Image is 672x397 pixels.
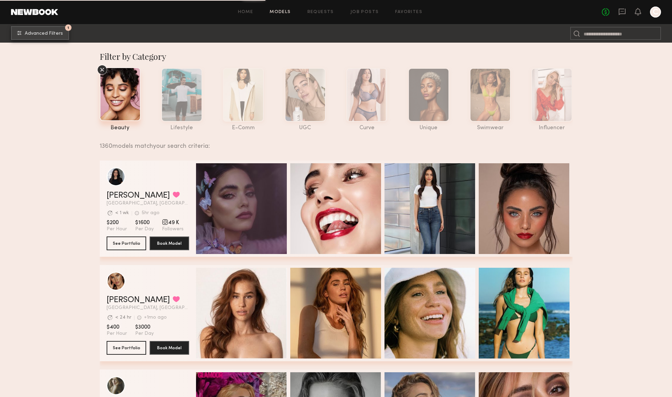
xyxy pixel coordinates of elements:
[142,211,160,216] div: 5hr ago
[238,10,253,14] a: Home
[25,31,63,36] span: Advanced Filters
[531,125,572,131] div: influencer
[115,315,131,320] div: < 24 hr
[107,236,146,250] button: See Portfolio
[11,26,69,40] button: 1Advanced Filters
[135,219,154,226] span: $1600
[107,219,127,226] span: $200
[307,10,334,14] a: Requests
[350,10,379,14] a: Job Posts
[107,296,170,304] a: [PERSON_NAME]
[162,226,184,232] span: Followers
[100,135,567,150] div: 1360 models match your search criteria:
[107,201,189,206] span: [GEOGRAPHIC_DATA], [GEOGRAPHIC_DATA]
[135,324,154,331] span: $3000
[270,10,291,14] a: Models
[161,125,202,131] div: lifestyle
[107,331,127,337] span: Per Hour
[162,219,184,226] span: 49 K
[470,125,511,131] div: swimwear
[285,125,326,131] div: UGC
[107,191,170,200] a: [PERSON_NAME]
[107,324,127,331] span: $400
[144,315,167,320] div: +1mo ago
[150,236,189,250] button: Book Model
[150,341,189,355] button: Book Model
[346,125,387,131] div: curve
[223,125,264,131] div: e-comm
[650,7,661,18] a: C
[135,331,154,337] span: Per Day
[408,125,449,131] div: unique
[67,26,69,29] span: 1
[100,125,141,131] div: beauty
[100,51,573,62] div: Filter by Category
[395,10,422,14] a: Favorites
[115,211,129,216] div: < 1 wk
[135,226,154,232] span: Per Day
[107,226,127,232] span: Per Hour
[107,306,189,310] span: [GEOGRAPHIC_DATA], [GEOGRAPHIC_DATA]
[107,341,146,355] button: See Portfolio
